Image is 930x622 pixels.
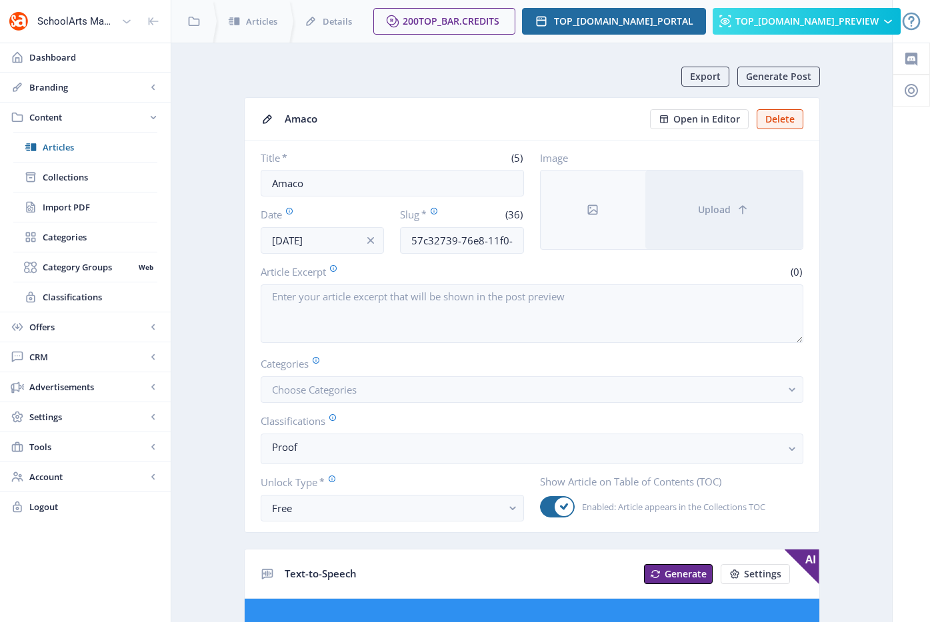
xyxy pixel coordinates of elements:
span: Content [29,111,147,124]
span: Generate Post [746,71,811,82]
span: Choose Categories [272,383,357,396]
div: Free [272,500,502,516]
a: Category GroupsWeb [13,252,157,282]
div: Amaco [285,109,642,129]
button: Save Changes [762,588,849,615]
a: Categories [13,222,157,252]
label: Slug [400,207,457,222]
span: Advertisements [29,380,147,394]
span: Logout [29,500,160,513]
span: TOP_[DOMAIN_NAME]_PORTAL [554,16,693,27]
nb-select-label: Proof [272,439,781,455]
span: Classifications [43,290,157,304]
span: Categories [43,230,157,244]
button: Generate Post [737,67,820,87]
button: Choose Categories [261,376,803,403]
a: Classifications [13,282,157,312]
span: Settings [744,569,781,579]
label: Classifications [261,414,793,428]
button: Settings [721,564,790,584]
button: Export [681,67,729,87]
a: New page [713,564,790,584]
span: Articles [43,141,157,154]
label: Categories [261,356,793,371]
label: Show Article on Table of Contents (TOC) [540,475,793,488]
button: Delete [757,109,803,129]
span: Details [323,15,352,28]
span: Export [690,71,721,82]
button: TOP_[DOMAIN_NAME]_PORTAL [522,8,706,35]
label: Image [540,151,793,164]
input: Type Article Title ... [261,170,524,196]
span: Offers [29,320,147,334]
a: Import PDF [13,192,157,222]
span: (5) [509,151,524,164]
span: Import PDF [43,200,157,214]
span: Open in Editor [673,114,740,125]
button: Upload [645,170,803,249]
span: TOP_[DOMAIN_NAME]_PREVIEW [735,16,879,27]
span: Enabled: Article appears in the Collections TOC [575,499,765,515]
button: info [357,227,384,254]
button: Open in Editor [650,109,749,129]
span: Branding [29,81,147,94]
label: Date [261,207,374,222]
button: Discard Changes [651,588,751,615]
button: Proof [261,434,803,464]
span: Articles [246,15,277,28]
span: Collections [43,170,157,184]
button: Generate [644,564,713,584]
label: Title [261,151,387,164]
a: New page [636,564,713,584]
span: Settings [29,410,147,424]
div: SchoolArts Magazine [37,7,116,36]
span: Category Groups [43,260,134,274]
span: TOP_BAR.CREDITS [419,15,499,27]
span: (0) [789,265,803,278]
img: properties.app_icon.png [8,11,29,32]
span: Generate [665,569,707,579]
button: 200TOP_BAR.CREDITS [373,8,515,35]
span: Upload [698,204,731,215]
span: CRM [29,350,147,364]
span: Dashboard [29,51,160,64]
span: AI [785,549,819,584]
span: Text-to-Speech [285,567,357,580]
span: (36) [503,208,524,221]
label: Unlock Type [261,475,513,489]
button: Free [261,495,524,521]
a: Articles [13,133,157,162]
a: Collections [13,162,157,192]
nb-icon: info [364,234,377,247]
input: Publishing Date [261,227,385,254]
span: Tools [29,440,147,454]
input: this-is-how-a-slug-looks-like [400,227,524,254]
nb-badge: Web [134,260,157,274]
button: TOP_[DOMAIN_NAME]_PREVIEW [713,8,901,35]
span: Account [29,470,147,483]
label: Article Excerpt [261,264,527,279]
